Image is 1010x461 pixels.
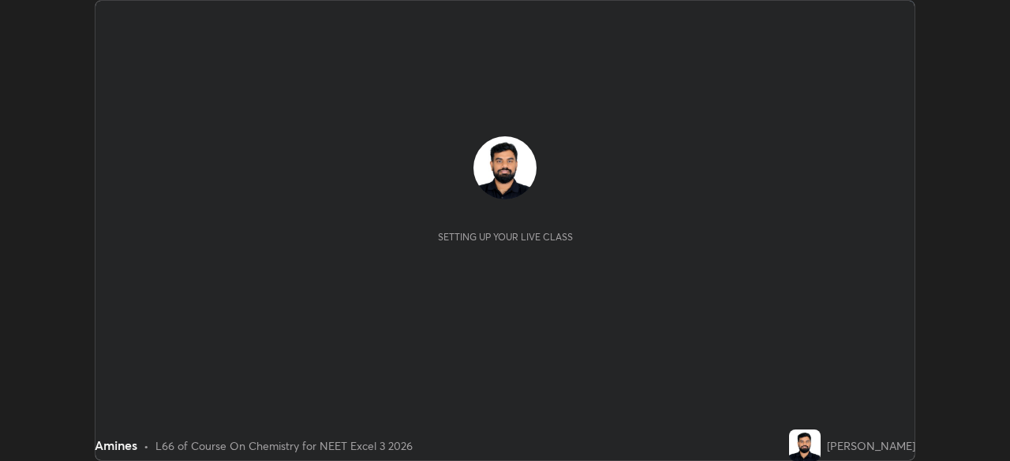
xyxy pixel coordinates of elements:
[789,429,821,461] img: 4925d321413647ba8554cd8cd00796ad.jpg
[95,436,137,455] div: Amines
[438,231,573,243] div: Setting up your live class
[155,437,413,454] div: L66 of Course On Chemistry for NEET Excel 3 2026
[827,437,915,454] div: [PERSON_NAME]
[473,136,537,199] img: 4925d321413647ba8554cd8cd00796ad.jpg
[144,437,149,454] div: •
